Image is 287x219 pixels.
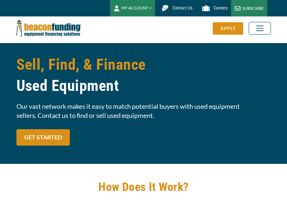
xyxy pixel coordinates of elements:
[16,102,271,120] span: Our vast network makes it easy to match potential buyers with used equipment sellers. Contact us ...
[173,5,192,11] span: Contact Us
[16,16,82,40] img: Beacon Funding Corporation logo
[214,5,227,11] span: Careers
[16,75,271,96] span: Used Equipment
[16,129,70,146] a: GET STARTED
[196,2,231,15] a: Careers
[213,22,243,35] div: APPLY
[16,54,271,96] h1: Sell, Find, & Finance
[16,178,271,195] h2: How Does It Work?
[213,22,249,35] a: APPLY
[155,2,196,15] a: Contact Us
[200,2,212,15] img: Beacon Funding Careers
[249,22,271,35] button: Toggle navigation
[159,2,171,15] img: Beacon Funding chat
